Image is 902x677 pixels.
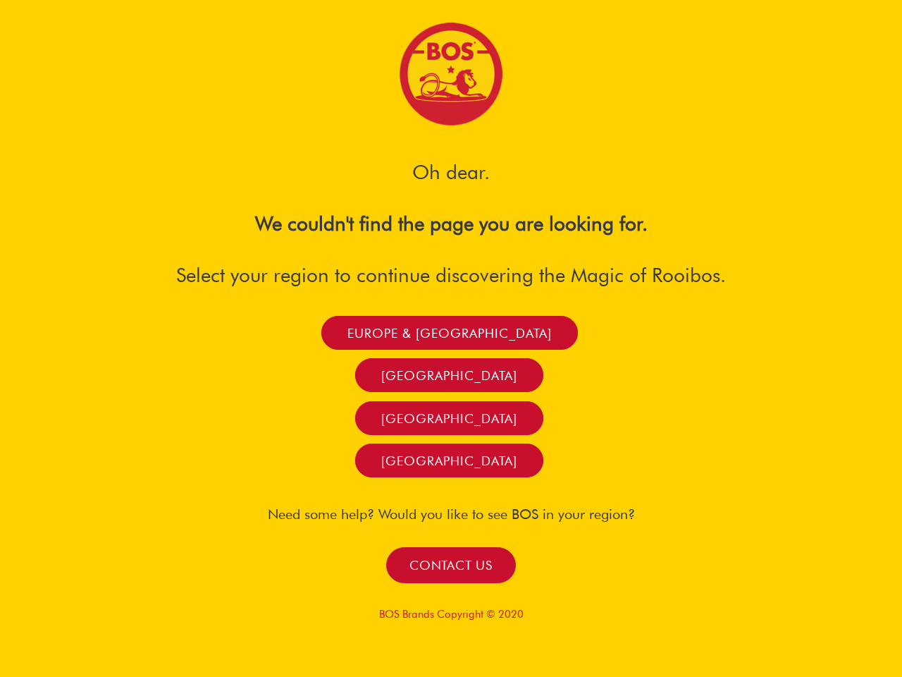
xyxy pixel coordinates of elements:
a: [GEOGRAPHIC_DATA] [355,401,543,435]
h3: Oh dear. Select your region to continue discovering the Magic of Rooibos. [70,134,832,288]
span: Contact us [409,557,493,573]
a: [GEOGRAPHIC_DATA] [355,358,543,392]
a: [GEOGRAPHIC_DATA] [355,444,543,477]
img: Bos Brands [398,21,504,127]
a: Contact us [386,547,517,583]
p: BOS Brands Copyright © 2020 [56,608,846,621]
a: Europe & [GEOGRAPHIC_DATA] [321,316,578,350]
nav: Menu [56,321,810,472]
b: We couldn't find the page you are looking for. [255,212,648,236]
h4: Need some help? Would you like to see BOS in your region? [56,506,846,523]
